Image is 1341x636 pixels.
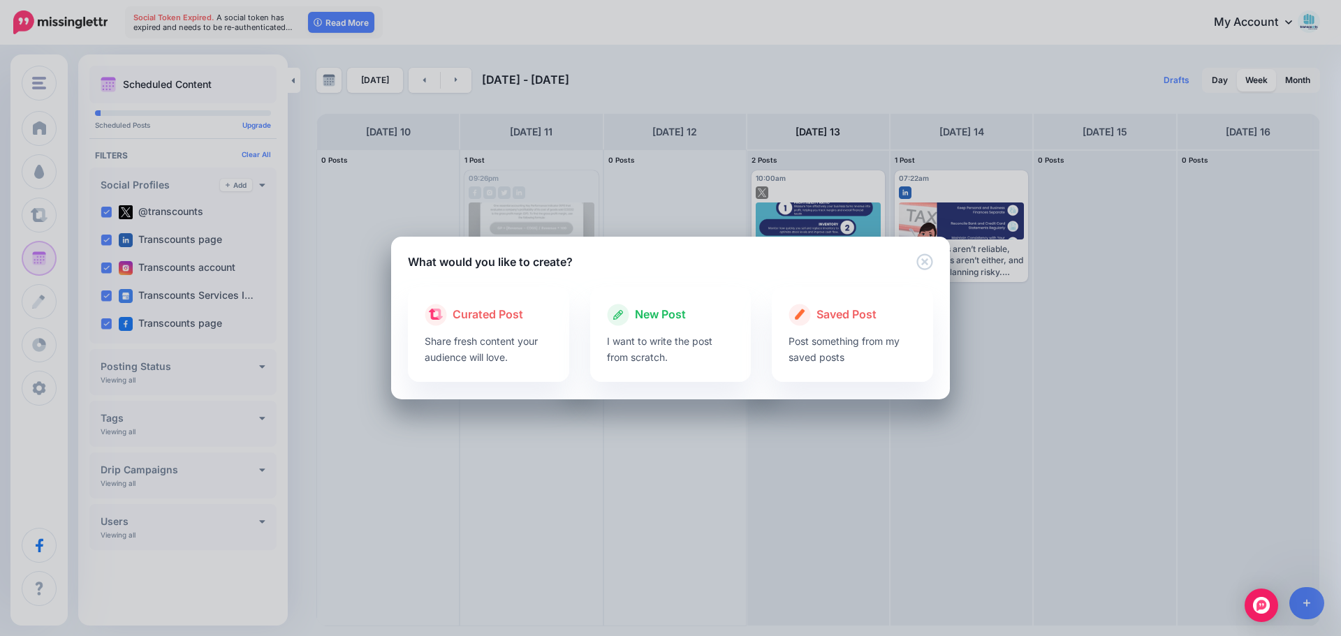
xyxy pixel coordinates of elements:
p: Share fresh content your audience will love. [425,333,552,365]
img: create.png [795,309,805,320]
p: I want to write the post from scratch. [607,333,735,365]
button: Close [916,253,933,271]
span: New Post [635,306,686,324]
span: Saved Post [816,306,877,324]
h5: What would you like to create? [408,253,573,270]
div: Open Intercom Messenger [1245,589,1278,622]
p: Post something from my saved posts [789,333,916,365]
img: curate.png [429,309,443,320]
span: Curated Post [453,306,523,324]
